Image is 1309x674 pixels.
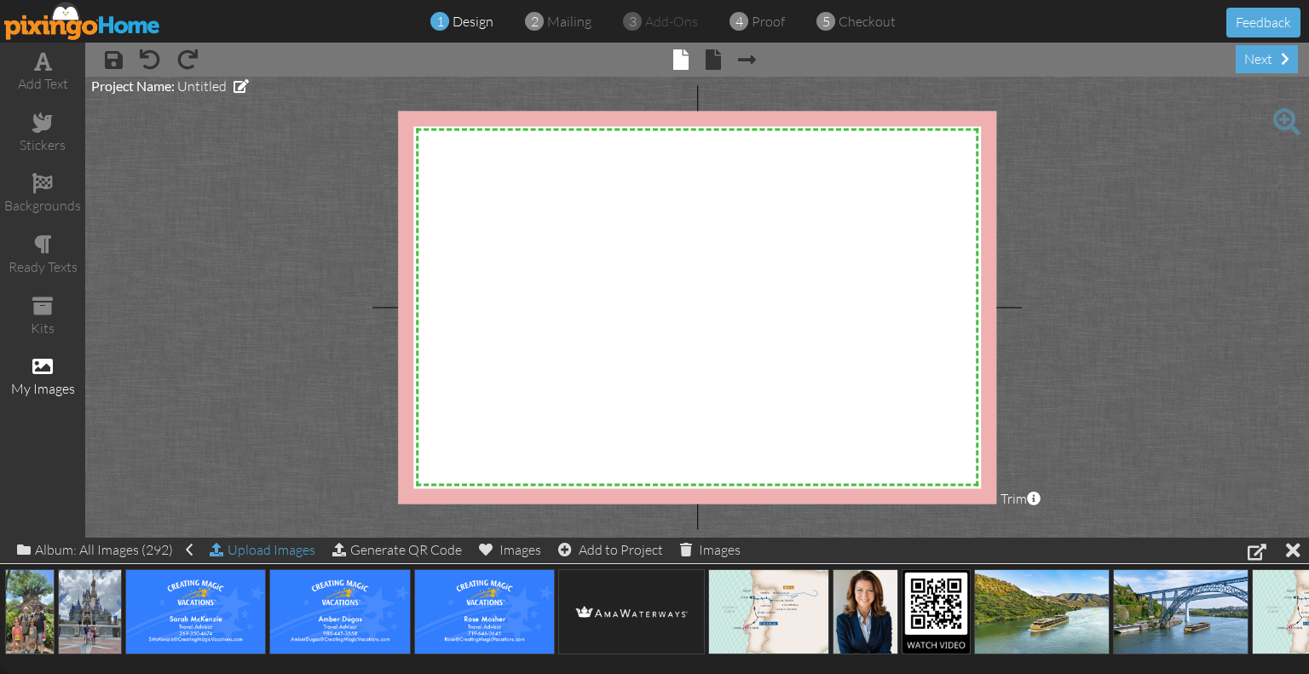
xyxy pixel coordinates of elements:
[645,13,698,30] span: add-ons
[547,13,591,30] span: mailing
[974,569,1110,654] img: 20250419-120143-8ab369e5853b-500.jpg
[680,538,741,562] div: Images
[752,13,785,30] span: proof
[708,569,829,654] img: 20250419-121844-e30862df3c1e-500.jpg
[453,13,493,30] span: design
[558,538,663,562] div: Add to Project
[332,538,462,562] div: Generate QR Code
[735,12,743,32] span: 4
[210,538,315,562] div: Upload Images
[4,2,161,40] img: pixingo logo
[17,538,193,562] div: Album: All Images (292)
[902,569,971,654] img: 20250419-120229-c6af7a595648-500.png
[839,13,896,30] span: checkout
[436,12,444,32] span: 1
[58,569,123,654] img: 20250720-205522-9d8bbde15946-500.jpeg
[558,569,705,654] img: 20250419-122717-77903d169a07-500.png
[125,569,266,654] img: 20250502-195916-4e065b30d25d-500.jpg
[822,12,830,32] span: 5
[177,78,227,95] span: Untitled
[479,538,541,562] div: Images
[1000,489,1041,509] span: Trim
[1113,569,1248,654] img: 20250419-114020-70c32d5ba3cd-500.jpg
[414,569,555,654] img: 20250502-193215-61efaaab1b68-500.jpg
[5,569,55,654] img: 20250720-205802-699056ed2e54-500.jpeg
[531,12,539,32] span: 2
[269,569,410,654] img: 20250502-194200-9192be74a22b-500.jpg
[1236,45,1298,73] div: next
[833,569,898,654] img: 20250419-121037-6c6edbb3ed7d-500.jpg
[1226,8,1300,37] button: Feedback
[91,78,175,94] span: Project Name:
